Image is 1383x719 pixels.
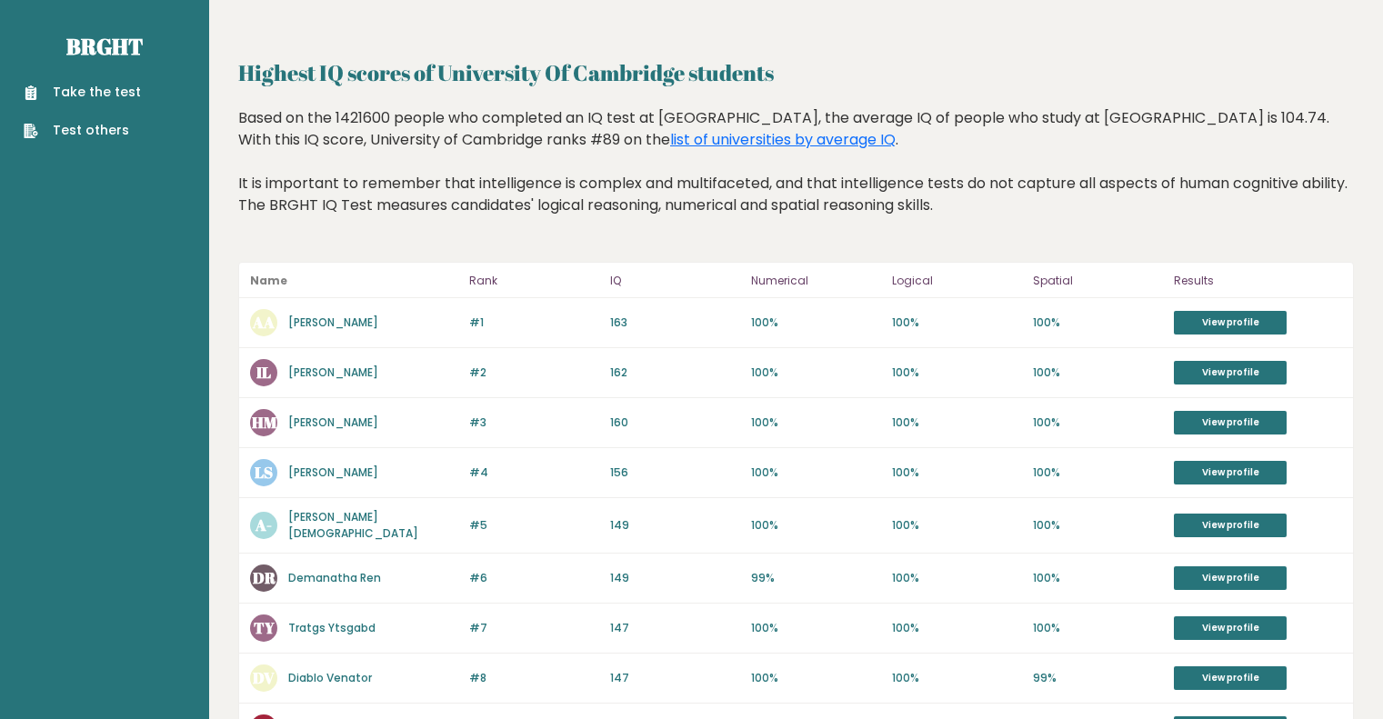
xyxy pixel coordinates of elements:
[1174,311,1287,335] a: View profile
[1033,570,1163,586] p: 100%
[610,414,740,431] p: 160
[288,509,418,541] a: [PERSON_NAME][DEMOGRAPHIC_DATA]
[288,670,372,685] a: Diablo Venator
[1174,666,1287,690] a: View profile
[1033,670,1163,686] p: 99%
[238,56,1354,89] h2: Highest IQ scores of University Of Cambridge students
[1033,464,1163,481] p: 100%
[252,312,275,333] text: AA
[238,107,1354,244] div: Based on the 1421600 people who completed an IQ test at [GEOGRAPHIC_DATA], the average IQ of peop...
[1174,270,1342,292] p: Results
[1174,411,1287,434] a: View profile
[892,570,1022,586] p: 100%
[252,412,277,433] text: HM
[288,364,378,380] a: [PERSON_NAME]
[892,670,1022,686] p: 100%
[610,464,740,481] p: 156
[892,270,1022,292] p: Logical
[610,315,740,331] p: 163
[469,620,599,636] p: #7
[751,620,881,636] p: 100%
[469,315,599,331] p: #1
[469,517,599,534] p: #5
[469,270,599,292] p: Rank
[253,567,276,588] text: DR
[1174,616,1287,640] a: View profile
[1174,514,1287,537] a: View profile
[255,462,273,483] text: LS
[469,570,599,586] p: #6
[1033,620,1163,636] p: 100%
[288,620,376,635] a: Tratgs Ytsgabd
[610,517,740,534] p: 149
[1033,315,1163,331] p: 100%
[751,670,881,686] p: 100%
[469,464,599,481] p: #4
[892,517,1022,534] p: 100%
[1174,566,1287,590] a: View profile
[610,364,740,381] p: 162
[610,620,740,636] p: 147
[66,32,143,61] a: Brght
[1174,461,1287,484] a: View profile
[256,362,271,383] text: IL
[24,83,141,102] a: Take the test
[250,273,287,288] b: Name
[892,315,1022,331] p: 100%
[892,414,1022,431] p: 100%
[1033,270,1163,292] p: Spatial
[892,620,1022,636] p: 100%
[892,464,1022,481] p: 100%
[255,514,272,535] text: A-
[288,570,381,585] a: Demanatha Ren
[1033,517,1163,534] p: 100%
[751,364,881,381] p: 100%
[469,364,599,381] p: #2
[751,517,881,534] p: 100%
[1033,414,1163,431] p: 100%
[751,414,881,431] p: 100%
[1033,364,1163,381] p: 100%
[892,364,1022,381] p: 100%
[1174,361,1287,384] a: View profile
[253,667,275,688] text: DV
[288,414,378,430] a: [PERSON_NAME]
[288,315,378,330] a: [PERSON_NAME]
[469,670,599,686] p: #8
[610,570,740,586] p: 149
[610,270,740,292] p: IQ
[610,670,740,686] p: 147
[751,464,881,481] p: 100%
[751,270,881,292] p: Numerical
[288,464,378,480] a: [PERSON_NAME]
[751,570,881,586] p: 99%
[751,315,881,331] p: 100%
[670,129,896,150] a: list of universities by average IQ
[254,617,276,638] text: TY
[24,121,141,140] a: Test others
[469,414,599,431] p: #3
